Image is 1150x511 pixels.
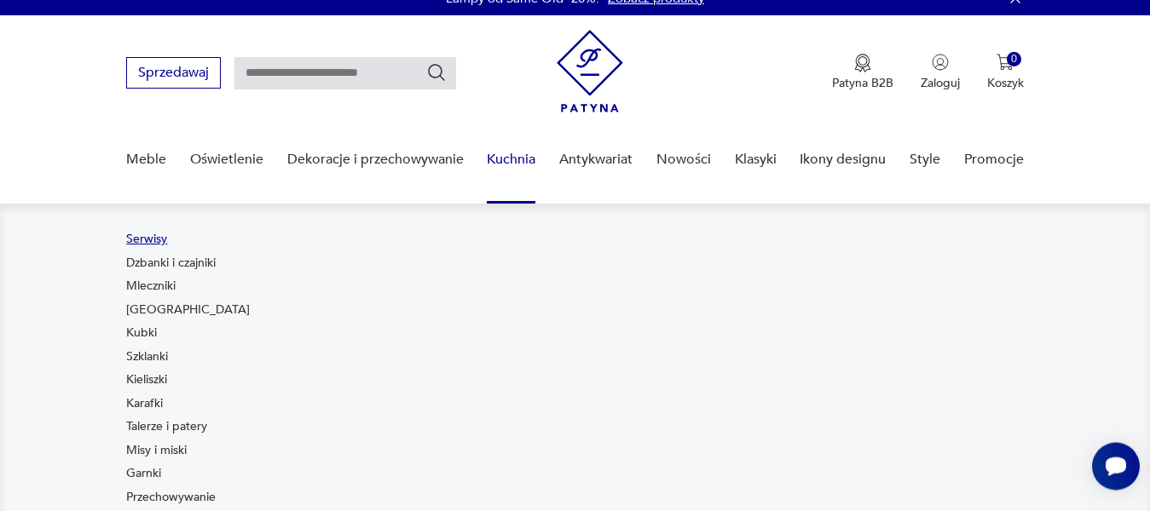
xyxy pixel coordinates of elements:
[126,302,250,319] a: [GEOGRAPHIC_DATA]
[932,55,949,72] img: Ikonka użytkownika
[126,128,166,193] a: Meble
[921,55,960,92] button: Zaloguj
[190,128,263,193] a: Oświetlenie
[1007,53,1021,67] div: 0
[832,55,893,92] button: Patyna B2B
[1092,443,1140,491] iframe: Smartsupp widget button
[126,419,207,436] a: Talerze i patery
[126,232,167,249] a: Serwisy
[126,349,168,366] a: Szklanki
[126,278,176,296] a: Mleczniki
[126,443,187,460] a: Misy i miski
[126,396,163,413] a: Karafki
[559,128,633,193] a: Antykwariat
[487,128,535,193] a: Kuchnia
[126,466,161,483] a: Garnki
[126,372,167,389] a: Kieliszki
[126,69,221,81] a: Sprzedawaj
[126,255,216,273] a: Dzbanki i czajniki
[921,76,960,92] p: Zaloguj
[426,63,447,83] button: Szukaj
[964,128,1024,193] a: Promocje
[126,58,221,89] button: Sprzedawaj
[910,128,940,193] a: Style
[557,31,623,113] img: Patyna - sklep z meblami i dekoracjami vintage
[987,55,1024,92] button: 0Koszyk
[126,325,157,342] a: Kubki
[656,128,711,193] a: Nowości
[987,76,1024,92] p: Koszyk
[126,490,216,507] a: Przechowywanie
[287,128,464,193] a: Dekoracje i przechowywanie
[735,128,777,193] a: Klasyki
[854,55,871,73] img: Ikona medalu
[997,55,1014,72] img: Ikona koszyka
[832,55,893,92] a: Ikona medaluPatyna B2B
[832,76,893,92] p: Patyna B2B
[800,128,886,193] a: Ikony designu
